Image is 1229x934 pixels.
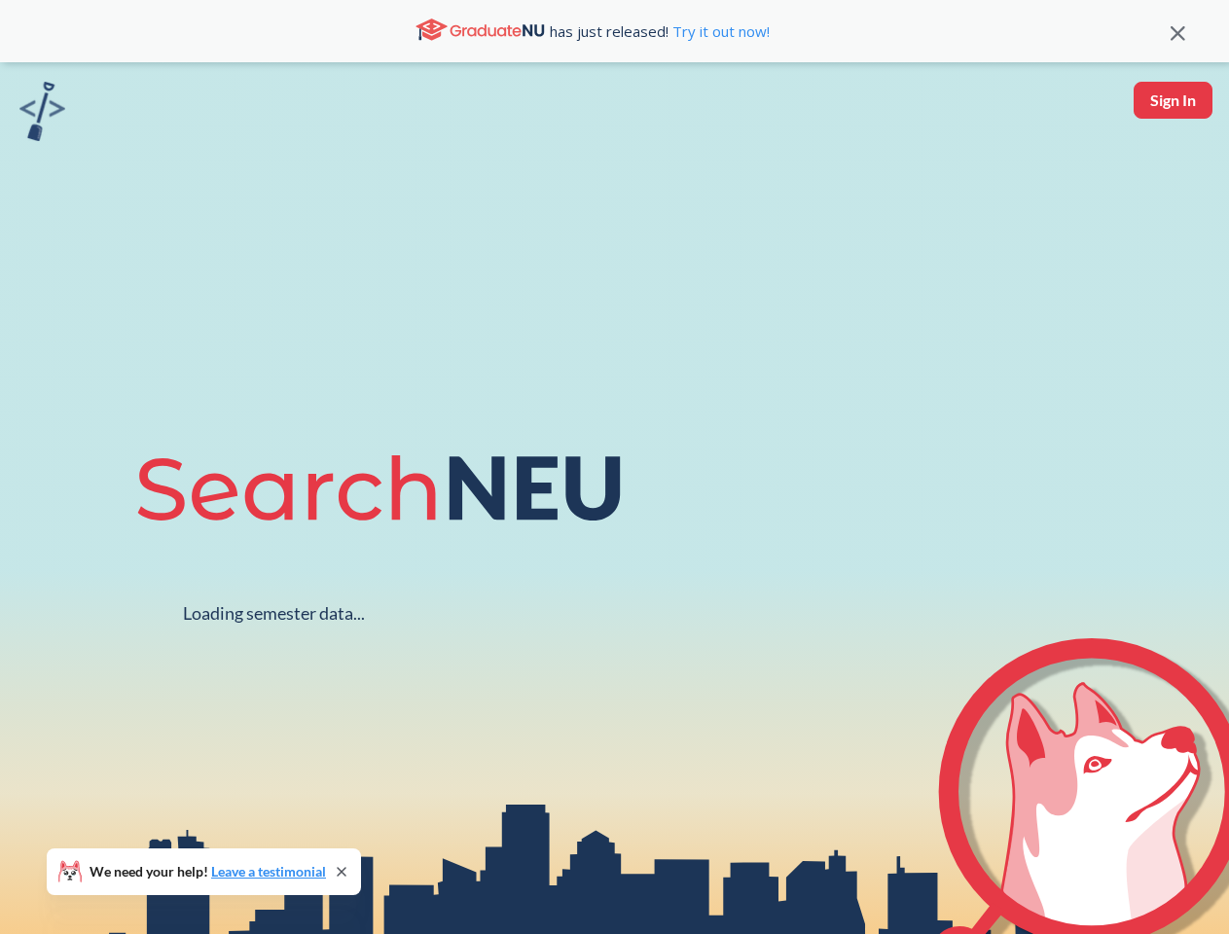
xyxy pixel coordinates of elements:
[1134,82,1212,119] button: Sign In
[90,865,326,879] span: We need your help!
[183,602,365,625] div: Loading semester data...
[669,21,770,41] a: Try it out now!
[550,20,770,42] span: has just released!
[19,82,65,147] a: sandbox logo
[211,863,326,880] a: Leave a testimonial
[19,82,65,141] img: sandbox logo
